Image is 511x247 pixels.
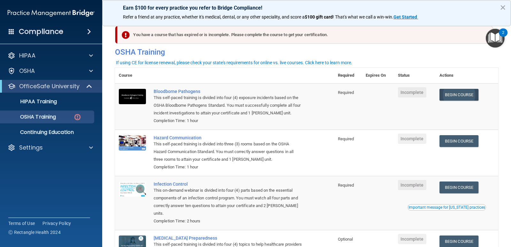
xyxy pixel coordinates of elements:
[19,82,80,90] p: OfficeSafe University
[4,129,91,135] p: Continuing Education
[19,67,35,75] p: OSHA
[19,144,43,151] p: Settings
[393,14,417,19] strong: Get Started
[4,98,57,105] p: HIPAA Training
[122,31,130,39] img: exclamation-circle-solid-danger.72ef9ffc.png
[338,90,354,95] span: Required
[333,14,393,19] span: ! That's what we call a win-win.
[305,14,333,19] strong: $100 gift card
[73,113,81,121] img: danger-circle.6113f641.png
[154,235,302,241] a: [MEDICAL_DATA] Preparedness
[502,33,504,41] div: 2
[154,135,302,140] a: Hazard Communication
[439,135,478,147] a: Begin Course
[8,67,93,75] a: OSHA
[436,68,498,83] th: Actions
[8,220,35,227] a: Terms of Use
[118,26,493,44] div: You have a course that has expired or is incomplete. Please complete the course to get your certi...
[398,87,426,97] span: Incomplete
[334,68,362,83] th: Required
[398,234,426,244] span: Incomplete
[398,134,426,144] span: Incomplete
[154,217,302,225] div: Completion Time: 2 hours
[123,14,305,19] span: Refer a friend at any practice, whether it's medical, dental, or any other speciality, and score a
[394,68,436,83] th: Status
[338,136,354,141] span: Required
[8,82,93,90] a: OfficeSafe University
[398,180,426,190] span: Incomplete
[154,94,302,117] div: This self-paced training is divided into four (4) exposure incidents based on the OSHA Bloodborne...
[8,7,95,19] img: PMB logo
[115,48,498,57] h4: OSHA Training
[408,204,486,211] button: Read this if you are a dental practitioner in the state of CA
[439,89,478,101] a: Begin Course
[8,144,93,151] a: Settings
[115,68,150,83] th: Course
[42,220,71,227] a: Privacy Policy
[154,117,302,125] div: Completion Time: 1 hour
[123,5,490,11] p: Earn $100 for every practice you refer to Bridge Compliance!
[439,181,478,193] a: Begin Course
[115,59,353,66] button: If using CE for license renewal, please check your state's requirements for online vs. live cours...
[408,205,485,209] div: Important message for [US_STATE] practices
[338,183,354,188] span: Required
[338,237,353,242] span: Optional
[154,163,302,171] div: Completion Time: 1 hour
[8,229,61,235] span: Ⓒ Rectangle Health 2024
[393,14,418,19] a: Get Started
[154,187,302,217] div: This on-demand webinar is divided into four (4) parts based on the essential components of an inf...
[500,2,506,12] button: Close
[8,52,93,59] a: HIPAA
[154,140,302,163] div: This self-paced training is divided into three (3) rooms based on the OSHA Hazard Communication S...
[486,29,505,48] button: Open Resource Center, 2 new notifications
[362,68,394,83] th: Expires On
[19,52,35,59] p: HIPAA
[154,89,302,94] a: Bloodborne Pathogens
[19,27,63,36] h4: Compliance
[4,114,56,120] p: OSHA Training
[154,181,302,187] a: Infection Control
[116,60,352,65] div: If using CE for license renewal, please check your state's requirements for online vs. live cours...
